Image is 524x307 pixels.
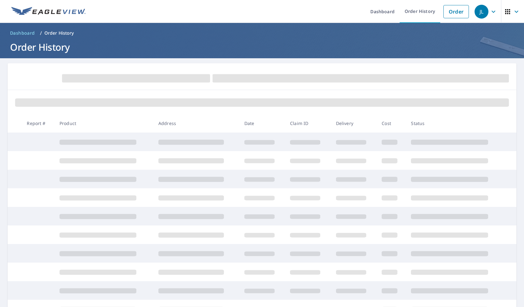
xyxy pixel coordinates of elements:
th: Claim ID [285,114,331,133]
th: Delivery [331,114,377,133]
a: Order [443,5,469,18]
span: Dashboard [10,30,35,36]
nav: breadcrumb [8,28,516,38]
th: Date [239,114,285,133]
a: Dashboard [8,28,37,38]
li: / [40,29,42,37]
img: EV Logo [11,7,86,16]
h1: Order History [8,41,516,54]
th: Report # [22,114,54,133]
th: Cost [377,114,406,133]
th: Address [153,114,239,133]
th: Status [406,114,505,133]
th: Product [54,114,153,133]
div: JL [475,5,488,19]
p: Order History [44,30,74,36]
